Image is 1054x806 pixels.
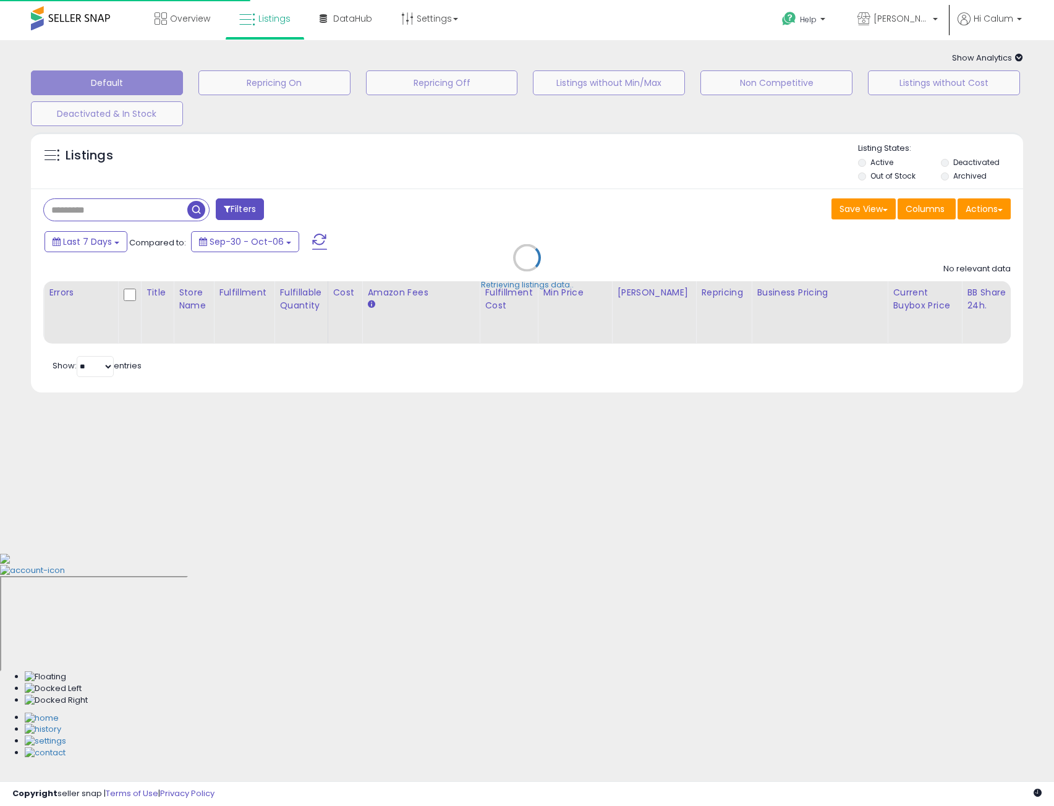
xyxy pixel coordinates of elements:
[868,70,1020,95] button: Listings without Cost
[25,736,66,747] img: Settings
[170,12,210,25] span: Overview
[31,70,183,95] button: Default
[25,724,61,736] img: History
[25,747,66,759] img: Contact
[333,12,372,25] span: DataHub
[25,695,88,706] img: Docked Right
[958,12,1022,40] a: Hi Calum
[25,713,59,724] img: Home
[873,12,929,25] span: [PERSON_NAME] Essentials LLC
[974,12,1013,25] span: Hi Calum
[31,101,183,126] button: Deactivated & In Stock
[366,70,518,95] button: Repricing Off
[481,279,574,291] div: Retrieving listings data..
[700,70,852,95] button: Non Competitive
[25,683,82,695] img: Docked Left
[772,2,838,40] a: Help
[800,14,817,25] span: Help
[25,671,66,683] img: Floating
[952,52,1023,64] span: Show Analytics
[198,70,351,95] button: Repricing On
[533,70,685,95] button: Listings without Min/Max
[781,11,797,27] i: Get Help
[258,12,291,25] span: Listings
